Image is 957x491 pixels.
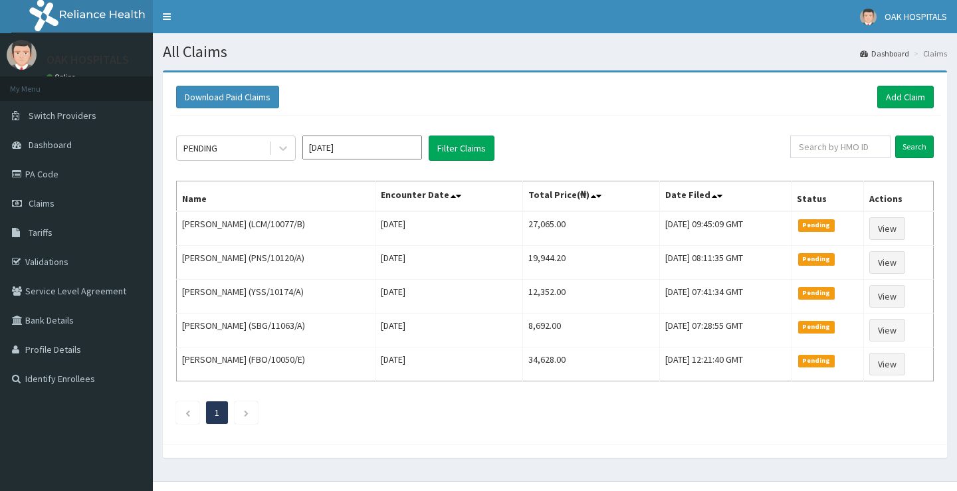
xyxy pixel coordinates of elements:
[29,197,54,209] span: Claims
[177,314,375,347] td: [PERSON_NAME] (SBG/11063/A)
[869,285,905,308] a: View
[177,246,375,280] td: [PERSON_NAME] (PNS/10120/A)
[375,181,522,212] th: Encounter Date
[177,181,375,212] th: Name
[177,347,375,381] td: [PERSON_NAME] (FBO/10050/E)
[29,110,96,122] span: Switch Providers
[375,347,522,381] td: [DATE]
[860,48,909,59] a: Dashboard
[877,86,934,108] a: Add Claim
[522,347,659,381] td: 34,628.00
[375,246,522,280] td: [DATE]
[791,181,863,212] th: Status
[375,314,522,347] td: [DATE]
[163,43,947,60] h1: All Claims
[522,181,659,212] th: Total Price(₦)
[798,253,835,265] span: Pending
[302,136,422,159] input: Select Month and Year
[798,287,835,299] span: Pending
[47,72,78,82] a: Online
[869,353,905,375] a: View
[429,136,494,161] button: Filter Claims
[659,246,791,280] td: [DATE] 08:11:35 GMT
[910,48,947,59] li: Claims
[375,280,522,314] td: [DATE]
[47,54,129,66] p: OAK HOSPITALS
[7,40,37,70] img: User Image
[895,136,934,158] input: Search
[29,227,53,239] span: Tariffs
[798,219,835,231] span: Pending
[522,314,659,347] td: 8,692.00
[869,319,905,342] a: View
[869,217,905,240] a: View
[177,280,375,314] td: [PERSON_NAME] (YSS/10174/A)
[863,181,933,212] th: Actions
[185,407,191,419] a: Previous page
[215,407,219,419] a: Page 1 is your current page
[659,280,791,314] td: [DATE] 07:41:34 GMT
[522,280,659,314] td: 12,352.00
[176,86,279,108] button: Download Paid Claims
[885,11,947,23] span: OAK HOSPITALS
[183,142,217,155] div: PENDING
[522,246,659,280] td: 19,944.20
[29,139,72,151] span: Dashboard
[522,211,659,246] td: 27,065.00
[790,136,891,158] input: Search by HMO ID
[869,251,905,274] a: View
[659,314,791,347] td: [DATE] 07:28:55 GMT
[659,181,791,212] th: Date Filed
[659,347,791,381] td: [DATE] 12:21:40 GMT
[177,211,375,246] td: [PERSON_NAME] (LCM/10077/B)
[375,211,522,246] td: [DATE]
[659,211,791,246] td: [DATE] 09:45:09 GMT
[243,407,249,419] a: Next page
[860,9,877,25] img: User Image
[798,321,835,333] span: Pending
[798,355,835,367] span: Pending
